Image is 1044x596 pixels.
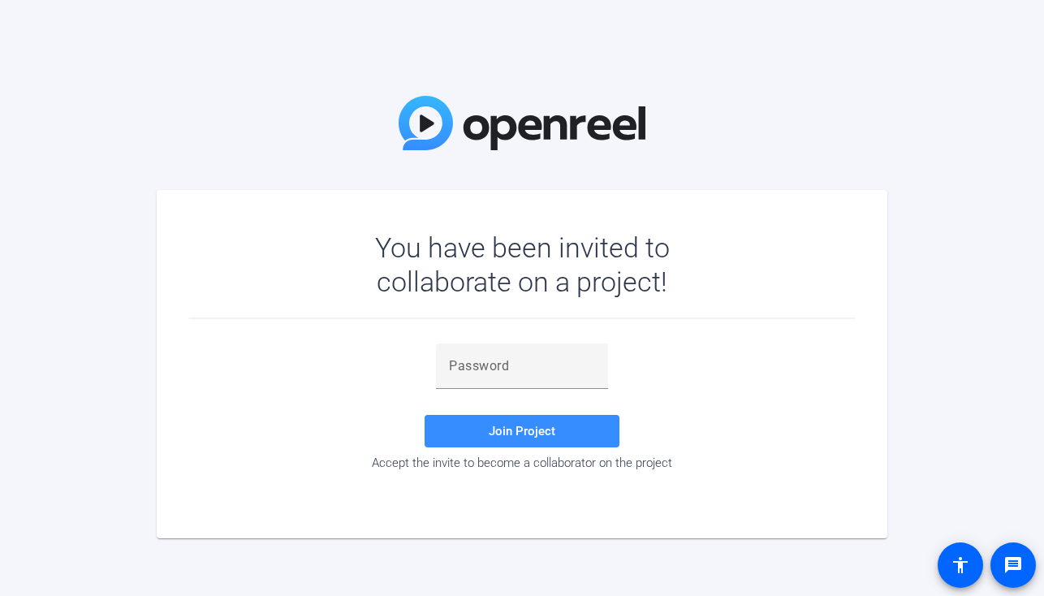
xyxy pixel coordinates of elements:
[328,231,717,299] div: You have been invited to collaborate on a project!
[489,424,555,438] span: Join Project
[189,456,855,470] div: Accept the invite to become a collaborator on the project
[425,415,619,447] button: Join Project
[399,96,645,150] img: OpenReel Logo
[951,555,970,575] mat-icon: accessibility
[449,356,595,376] input: Password
[1003,555,1023,575] mat-icon: message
